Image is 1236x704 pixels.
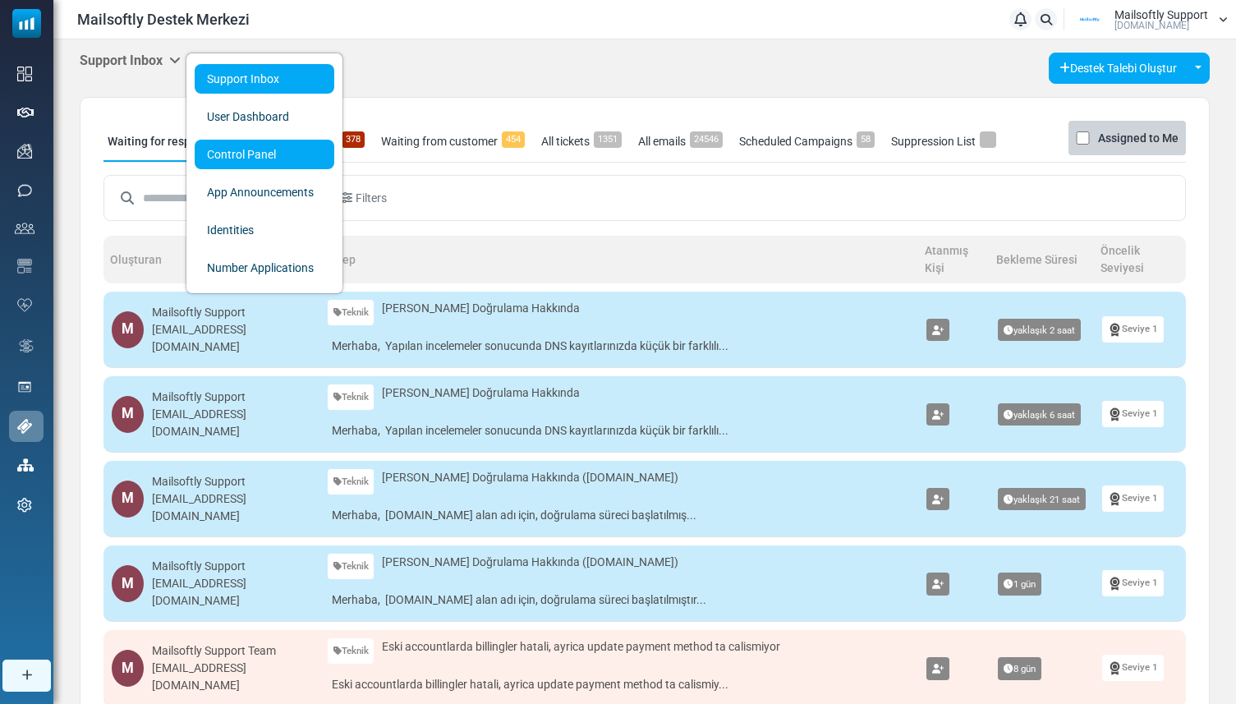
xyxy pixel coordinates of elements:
span: 24546 [690,131,723,148]
img: dashboard-icon.svg [17,67,32,81]
a: Eski accountlarda billingler hatali, ayrica update payment method ta calismiy... [328,672,910,697]
img: User Logo [1069,7,1110,32]
a: Teknik [328,384,374,410]
a: Number Applications [195,253,334,283]
span: 8 gün [998,657,1041,680]
a: Merhaba, [DOMAIN_NAME] alan adı için, doğrulama süreci başlatılmış... [328,503,910,528]
span: 1 gün [998,573,1041,596]
img: campaigns-icon.png [17,144,32,159]
a: User Dashboard [195,102,334,131]
a: Waiting for response361 [103,121,247,162]
a: Scheduled Campaigns58 [735,121,879,162]
a: Merhaba, Yapılan incelemeler sonucunda DNS kayıtlarınızda küçük bir farklılı... [328,418,910,444]
span: [PERSON_NAME] Doğrulama Hakkında [382,300,580,317]
img: settings-icon.svg [17,498,32,513]
div: M [112,481,144,518]
div: [EMAIL_ADDRESS][DOMAIN_NAME] [152,490,310,525]
label: Assigned to Me [1098,128,1179,148]
a: Teknik [328,638,374,664]
img: workflow.svg [17,337,35,356]
th: Bekleme Süresi [990,236,1094,283]
div: [EMAIL_ADDRESS][DOMAIN_NAME] [152,575,310,610]
a: Seviye 1 [1102,655,1164,680]
th: Öncelik Seviyesi [1094,236,1186,283]
img: email-templates-icon.svg [17,259,32,274]
th: Talep [319,236,918,283]
span: yaklaşık 6 saat [998,403,1081,426]
a: Teknik [328,469,374,495]
h5: Support Inbox [80,53,181,68]
div: [EMAIL_ADDRESS][DOMAIN_NAME] [152,321,310,356]
a: Seviye 1 [1102,316,1164,342]
img: domain-health-icon.svg [17,298,32,311]
img: contacts-icon.svg [15,223,34,234]
a: Teknik [328,554,374,579]
span: [PERSON_NAME] Doğrulama Hakkında [382,384,580,402]
a: Control Panel [195,140,334,169]
th: Atanmış Kişi [918,236,990,283]
a: Seviye 1 [1102,485,1164,511]
a: Seviye 1 [1102,401,1164,426]
th: Oluşturan [103,236,319,283]
a: Suppression List [887,121,1000,162]
span: 1351 [594,131,622,148]
span: [PERSON_NAME] Doğrulama Hakkında ([DOMAIN_NAME]) [382,469,678,486]
span: [PERSON_NAME] Doğrulama Hakkında ([DOMAIN_NAME]) [382,554,678,571]
div: M [112,565,144,602]
span: 454 [502,131,525,148]
img: mailsoftly_icon_blue_white.svg [12,9,41,38]
span: 58 [857,131,875,148]
div: Mailsoftly Support [152,389,310,406]
a: Seviye 1 [1102,570,1164,596]
a: All tickets1351 [537,121,626,162]
a: App Announcements [195,177,334,207]
a: Merhaba, Yapılan incelemeler sonucunda DNS kayıtlarınızda küçük bir farklılı... [328,334,910,359]
img: support-icon-active.svg [17,419,32,434]
span: Eski accountlarda billingler hatali, ayrica update payment method ta calismiyor [382,638,780,656]
a: Destek Talebi Oluştur [1049,53,1188,84]
img: landing_pages.svg [17,380,32,394]
img: sms-icon.png [17,183,32,198]
div: Mailsoftly Support [152,558,310,575]
div: [EMAIL_ADDRESS][DOMAIN_NAME] [152,660,310,694]
a: User Logo Mailsoftly Support [DOMAIN_NAME] [1069,7,1228,32]
a: All emails24546 [634,121,727,162]
div: M [112,311,144,348]
a: Identities [195,215,334,245]
span: 378 [342,131,365,148]
a: Merhaba, [DOMAIN_NAME] alan adı için, doğrulama süreci başlatılmıştır... [328,587,910,613]
span: Filters [356,190,387,207]
span: yaklaşık 21 saat [998,488,1086,511]
div: M [112,650,144,687]
div: [EMAIL_ADDRESS][DOMAIN_NAME] [152,406,310,440]
div: Mailsoftly Support [152,473,310,490]
span: [DOMAIN_NAME] [1114,21,1189,30]
div: Mailsoftly Support [152,304,310,321]
span: yaklaşık 2 saat [998,319,1081,342]
a: Support Inbox [195,64,334,94]
a: Teknik [328,300,374,325]
span: Mailsoftly Support [1114,9,1208,21]
a: Waiting from customer454 [377,121,529,162]
span: Mailsoftly Destek Merkezi [77,8,250,30]
div: Mailsoftly Support Team [152,642,310,660]
div: M [112,396,144,433]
